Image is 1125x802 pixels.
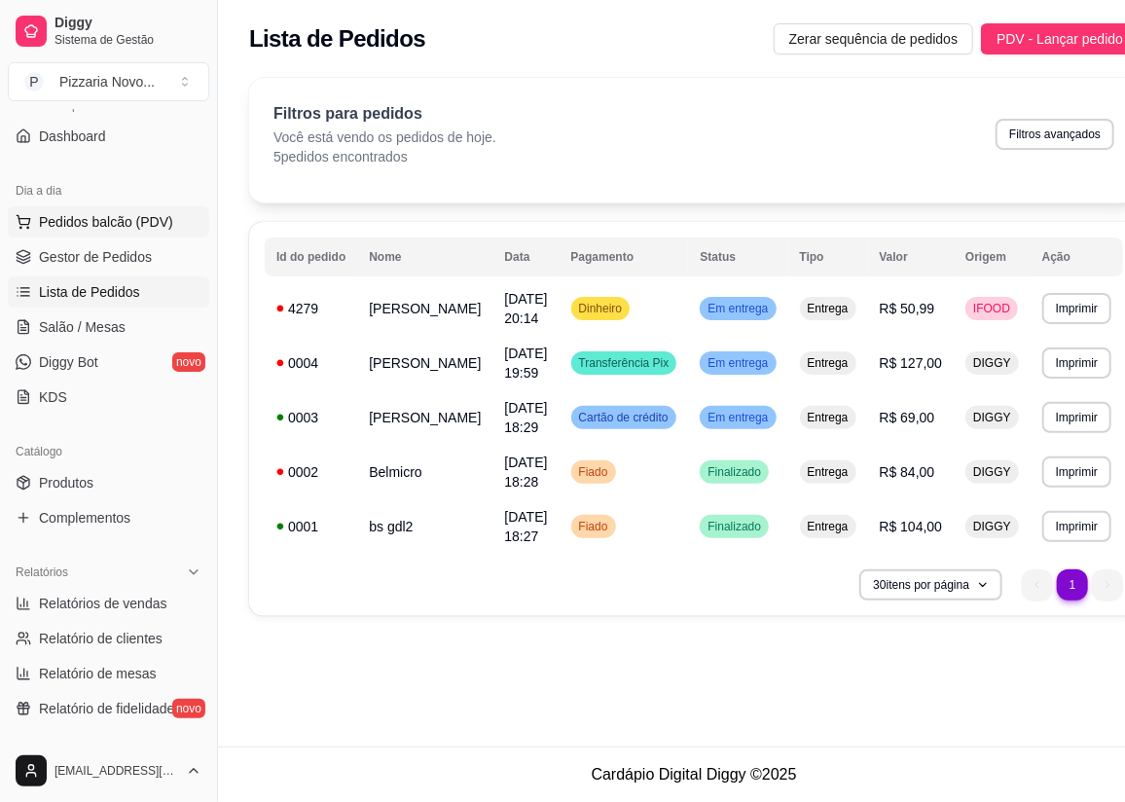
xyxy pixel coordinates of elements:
[1042,511,1111,542] button: Imprimir
[8,693,209,724] a: Relatório de fidelidadenovo
[357,336,492,390] td: [PERSON_NAME]
[880,464,935,480] span: R$ 84,00
[804,355,853,371] span: Entrega
[880,301,935,316] span: R$ 50,99
[8,623,209,654] a: Relatório de clientes
[54,32,201,48] span: Sistema de Gestão
[704,410,772,425] span: Em entrega
[39,127,106,146] span: Dashboard
[880,355,943,371] span: R$ 127,00
[357,281,492,336] td: [PERSON_NAME]
[39,473,93,492] span: Produtos
[969,464,1015,480] span: DIGGY
[789,28,959,50] span: Zerar sequência de pedidos
[39,508,130,528] span: Complementos
[24,72,44,91] span: P
[8,175,209,206] div: Dia a dia
[880,410,935,425] span: R$ 69,00
[704,464,765,480] span: Finalizado
[575,519,612,534] span: Fiado
[804,519,853,534] span: Entrega
[1031,237,1123,276] th: Ação
[39,629,163,648] span: Relatório de clientes
[39,594,167,613] span: Relatórios de vendas
[8,382,209,413] a: KDS
[575,464,612,480] span: Fiado
[8,62,209,101] button: Select a team
[504,455,547,490] span: [DATE] 18:28
[54,15,201,32] span: Diggy
[8,276,209,308] a: Lista de Pedidos
[1042,293,1111,324] button: Imprimir
[954,237,1031,276] th: Origem
[504,291,547,326] span: [DATE] 20:14
[560,237,689,276] th: Pagamento
[969,301,1014,316] span: IFOOD
[504,400,547,435] span: [DATE] 18:29
[504,346,547,381] span: [DATE] 19:59
[39,282,140,302] span: Lista de Pedidos
[357,390,492,445] td: [PERSON_NAME]
[39,699,174,718] span: Relatório de fidelidade
[276,353,345,373] div: 0004
[8,747,209,794] button: [EMAIL_ADDRESS][DOMAIN_NAME]
[704,519,765,534] span: Finalizado
[8,206,209,237] button: Pedidos balcão (PDV)
[39,212,173,232] span: Pedidos balcão (PDV)
[357,237,492,276] th: Nome
[8,658,209,689] a: Relatório de mesas
[504,509,547,544] span: [DATE] 18:27
[1042,402,1111,433] button: Imprimir
[276,299,345,318] div: 4279
[8,467,209,498] a: Produtos
[8,588,209,619] a: Relatórios de vendas
[8,241,209,273] a: Gestor de Pedidos
[688,237,787,276] th: Status
[774,23,974,55] button: Zerar sequência de pedidos
[8,502,209,533] a: Complementos
[969,519,1015,534] span: DIGGY
[39,352,98,372] span: Diggy Bot
[804,301,853,316] span: Entrega
[39,664,157,683] span: Relatório de mesas
[8,346,209,378] a: Diggy Botnovo
[273,128,496,147] p: Você está vendo os pedidos de hoje.
[39,317,126,337] span: Salão / Mesas
[492,237,559,276] th: Data
[704,355,772,371] span: Em entrega
[8,121,209,152] a: Dashboard
[273,147,496,166] p: 5 pedidos encontrados
[8,8,209,55] a: DiggySistema de Gestão
[8,436,209,467] div: Catálogo
[265,237,357,276] th: Id do pedido
[969,355,1015,371] span: DIGGY
[868,237,955,276] th: Valor
[357,499,492,554] td: bs gdl2
[575,301,627,316] span: Dinheiro
[16,565,68,580] span: Relatórios
[1042,347,1111,379] button: Imprimir
[276,517,345,536] div: 0001
[804,464,853,480] span: Entrega
[575,355,673,371] span: Transferência Pix
[859,569,1002,601] button: 30itens por página
[575,410,672,425] span: Cartão de crédito
[1042,456,1111,488] button: Imprimir
[39,387,67,407] span: KDS
[59,72,155,91] div: Pizzaria Novo ...
[276,462,345,482] div: 0002
[969,410,1015,425] span: DIGGY
[1057,569,1088,601] li: pagination item 1 active
[276,408,345,427] div: 0003
[880,519,943,534] span: R$ 104,00
[54,763,178,779] span: [EMAIL_ADDRESS][DOMAIN_NAME]
[273,102,496,126] p: Filtros para pedidos
[8,311,209,343] a: Salão / Mesas
[788,237,868,276] th: Tipo
[249,23,425,55] h2: Lista de Pedidos
[704,301,772,316] span: Em entrega
[357,445,492,499] td: Belmicro
[39,247,152,267] span: Gestor de Pedidos
[997,28,1123,50] span: PDV - Lançar pedido
[804,410,853,425] span: Entrega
